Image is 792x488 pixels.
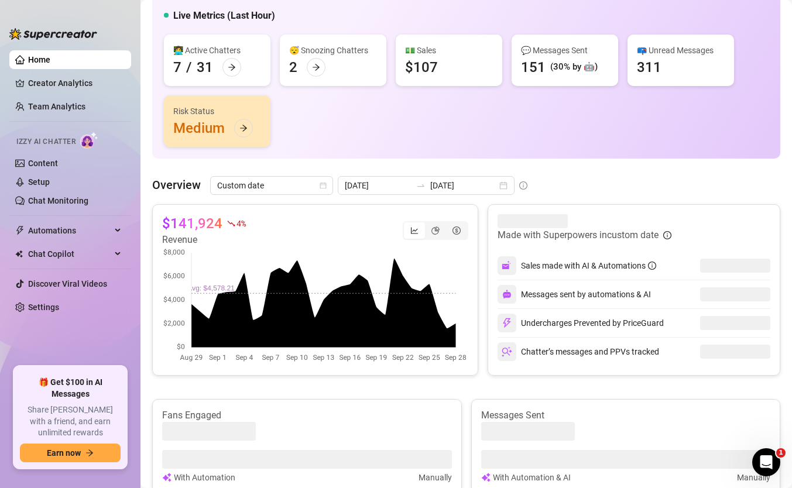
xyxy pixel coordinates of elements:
img: svg%3e [502,260,512,271]
img: svg%3e [502,290,512,299]
span: arrow-right [239,124,248,132]
article: Manually [737,471,770,484]
div: Undercharges Prevented by PriceGuard [498,314,664,332]
a: Setup [28,177,50,187]
div: Messages sent by automations & AI [498,285,651,304]
a: Team Analytics [28,102,85,111]
div: $107 [405,58,438,77]
a: Settings [28,303,59,312]
span: info-circle [648,262,656,270]
a: Chat Monitoring [28,196,88,205]
div: 31 [197,58,213,77]
span: thunderbolt [15,226,25,235]
article: Overview [152,176,201,194]
div: 👩‍💻 Active Chatters [173,44,261,57]
span: pie-chart [431,226,440,235]
img: Chat Copilot [15,250,23,258]
span: info-circle [663,231,671,239]
article: Manually [419,471,452,484]
h5: Live Metrics (Last Hour) [173,9,275,23]
input: Start date [345,179,412,192]
div: 😴 Snoozing Chatters [289,44,377,57]
img: logo-BBDzfeDw.svg [9,28,97,40]
div: 💬 Messages Sent [521,44,609,57]
img: svg%3e [481,471,491,484]
span: Automations [28,221,111,240]
div: 📪 Unread Messages [637,44,725,57]
article: Made with Superpowers in custom date [498,228,659,242]
div: 💵 Sales [405,44,493,57]
span: Chat Copilot [28,245,111,263]
article: Revenue [162,233,245,247]
a: Creator Analytics [28,74,122,92]
span: to [416,181,426,190]
article: With Automation & AI [493,471,571,484]
img: svg%3e [162,471,172,484]
div: 151 [521,58,546,77]
a: Discover Viral Videos [28,279,107,288]
span: swap-right [416,181,426,190]
input: End date [430,179,497,192]
article: $141,924 [162,214,222,233]
div: Risk Status [173,105,261,118]
div: segmented control [403,221,468,240]
div: 7 [173,58,181,77]
span: Share [PERSON_NAME] with a friend, and earn unlimited rewards [20,404,121,439]
span: Izzy AI Chatter [16,136,76,147]
span: 🎁 Get $100 in AI Messages [20,377,121,400]
span: arrow-right [85,449,94,457]
span: 1 [776,448,786,458]
span: dollar-circle [452,226,461,235]
span: info-circle [519,181,527,190]
span: calendar [320,182,327,189]
article: With Automation [174,471,235,484]
article: Fans Engaged [162,409,452,422]
img: AI Chatter [80,132,98,149]
iframe: Intercom live chat [752,448,780,476]
span: Custom date [217,177,326,194]
span: arrow-right [312,63,320,71]
div: 2 [289,58,297,77]
article: Messages Sent [481,409,771,422]
img: svg%3e [502,318,512,328]
span: arrow-right [228,63,236,71]
a: Home [28,55,50,64]
span: line-chart [410,226,419,235]
div: 311 [637,58,661,77]
a: Content [28,159,58,168]
div: (30% by 🤖) [550,60,598,74]
div: Chatter’s messages and PPVs tracked [498,342,659,361]
img: svg%3e [502,346,512,357]
div: Sales made with AI & Automations [521,259,656,272]
span: Earn now [47,448,81,458]
span: 4 % [236,218,245,229]
button: Earn nowarrow-right [20,444,121,462]
span: fall [227,219,235,228]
